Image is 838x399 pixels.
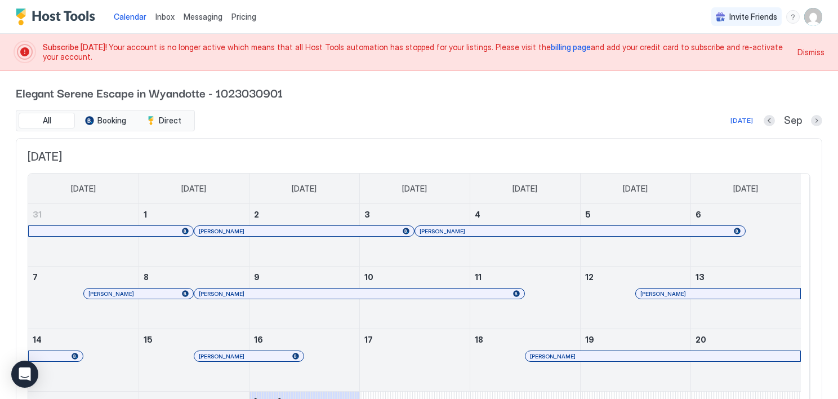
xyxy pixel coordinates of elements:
[501,174,549,204] a: Thursday
[249,267,359,329] td: September 9, 2025
[114,11,146,23] a: Calendar
[170,174,217,204] a: Monday
[733,184,758,194] span: [DATE]
[77,113,133,128] button: Booking
[470,267,580,329] td: September 11, 2025
[28,267,139,329] td: September 7, 2025
[420,228,741,235] div: [PERSON_NAME]
[581,204,690,225] a: September 5, 2025
[97,116,126,126] span: Booking
[580,329,690,392] td: September 19, 2025
[691,329,801,350] a: September 20, 2025
[184,11,222,23] a: Messaging
[11,361,38,388] div: Open Intercom Messenger
[28,204,139,225] a: August 31, 2025
[551,42,591,52] a: billing page
[280,174,328,204] a: Tuesday
[360,329,470,350] a: September 17, 2025
[581,267,690,287] a: September 12, 2025
[512,184,537,194] span: [DATE]
[690,267,801,329] td: September 13, 2025
[139,329,249,392] td: September 15, 2025
[364,272,373,282] span: 10
[199,228,409,235] div: [PERSON_NAME]
[144,272,149,282] span: 8
[144,210,147,219] span: 1
[475,272,482,282] span: 11
[690,204,801,267] td: September 6, 2025
[139,204,249,267] td: September 1, 2025
[612,174,659,204] a: Friday
[784,114,802,127] span: Sep
[114,12,146,21] span: Calendar
[359,204,470,267] td: September 3, 2025
[254,335,263,344] span: 16
[402,184,427,194] span: [DATE]
[199,353,299,360] div: [PERSON_NAME]
[475,335,483,344] span: 18
[43,116,51,126] span: All
[254,272,260,282] span: 9
[623,184,648,194] span: [DATE]
[470,329,580,350] a: September 18, 2025
[360,204,470,225] a: September 3, 2025
[786,10,800,24] div: menu
[364,335,373,344] span: 17
[28,267,139,287] a: September 7, 2025
[136,113,192,128] button: Direct
[249,329,359,392] td: September 16, 2025
[581,329,690,350] a: September 19, 2025
[139,267,249,287] a: September 8, 2025
[33,210,42,219] span: 31
[580,267,690,329] td: September 12, 2025
[155,12,175,21] span: Inbox
[530,353,576,360] span: [PERSON_NAME]
[155,11,175,23] a: Inbox
[420,228,465,235] span: [PERSON_NAME]
[249,204,359,267] td: September 2, 2025
[199,290,519,298] div: [PERSON_NAME]
[254,210,259,219] span: 2
[181,184,206,194] span: [DATE]
[797,46,824,58] div: Dismiss
[71,184,96,194] span: [DATE]
[640,290,686,298] span: [PERSON_NAME]
[28,329,139,350] a: September 14, 2025
[585,210,591,219] span: 5
[691,267,801,287] a: September 13, 2025
[28,329,139,392] td: September 14, 2025
[364,210,370,219] span: 3
[43,42,791,62] span: Your account is no longer active which means that all Host Tools automation has stopped for your ...
[249,267,359,287] a: September 9, 2025
[729,12,777,22] span: Invite Friends
[359,267,470,329] td: September 10, 2025
[292,184,317,194] span: [DATE]
[696,272,705,282] span: 13
[690,329,801,392] td: September 20, 2025
[811,115,822,126] button: Next month
[585,272,594,282] span: 12
[19,113,75,128] button: All
[360,267,470,287] a: September 10, 2025
[359,329,470,392] td: September 17, 2025
[585,335,594,344] span: 19
[16,84,822,101] span: Elegant Serene Escape in Wyandotte - 1023030901
[16,8,100,25] a: Host Tools Logo
[470,329,580,392] td: September 18, 2025
[470,204,580,267] td: September 4, 2025
[60,174,107,204] a: Sunday
[804,8,822,26] div: User profile
[231,12,256,22] span: Pricing
[144,335,153,344] span: 15
[139,329,249,350] a: September 15, 2025
[580,204,690,267] td: September 5, 2025
[28,204,139,267] td: August 31, 2025
[722,174,769,204] a: Saturday
[391,174,438,204] a: Wednesday
[249,329,359,350] a: September 16, 2025
[199,228,244,235] span: [PERSON_NAME]
[470,267,580,287] a: September 11, 2025
[28,150,810,164] span: [DATE]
